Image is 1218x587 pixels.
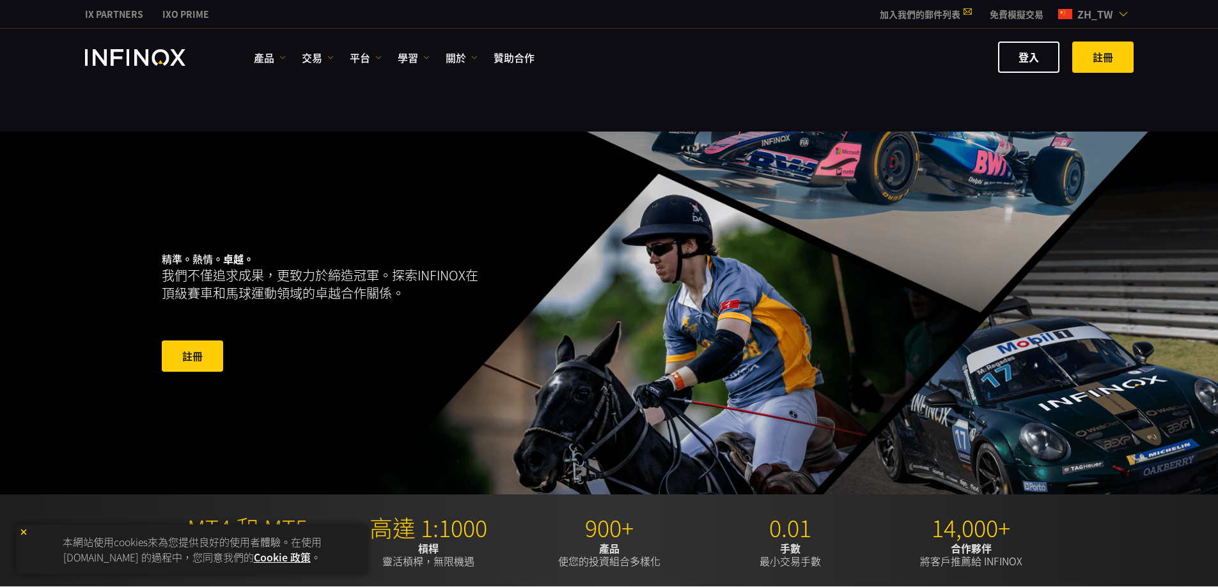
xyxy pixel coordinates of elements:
[350,50,382,65] a: 平台
[19,528,28,537] img: yellow close icon
[162,514,333,542] p: MT4 和 MT5
[705,542,876,567] p: 最小交易手數
[223,251,254,266] strong: 卓越。
[162,340,223,372] a: 註冊
[343,542,514,567] p: 靈活槓桿，無限機遇
[886,514,1057,542] p: 14,000+
[153,8,219,21] a: INFINOX
[886,542,1057,567] p: 將客戶推薦給 INFINOX
[998,42,1059,73] a: 登入
[446,50,478,65] a: 關於
[162,232,565,394] div: 精準。熱情。
[75,8,153,21] a: INFINOX
[254,549,311,565] a: Cookie 政策
[494,50,535,65] a: 贊助合作
[254,50,286,65] a: 產品
[302,50,334,65] a: 交易
[599,540,620,556] strong: 產品
[22,531,361,568] p: 本網站使用cookies來為您提供良好的使用者體驗。在使用 [DOMAIN_NAME] 的過程中，您同意我們的 。
[870,8,980,20] a: 加入我們的郵件列表
[85,49,215,66] a: INFINOX Logo
[780,540,800,556] strong: 手數
[1072,6,1118,22] span: zh_tw
[162,266,484,302] p: 我們不僅追求成果，更致力於締造冠軍。探索INFINOX在頂級賽車和馬球運動領域的卓越合作關係。
[951,540,992,556] strong: 合作夥伴
[524,514,695,542] p: 900+
[705,514,876,542] p: 0.01
[418,540,439,556] strong: 槓桿
[524,542,695,567] p: 使您的投資組合多樣化
[398,50,430,65] a: 學習
[1072,42,1134,73] a: 註冊
[980,8,1053,21] a: INFINOX MENU
[343,514,514,542] p: 高達 1:1000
